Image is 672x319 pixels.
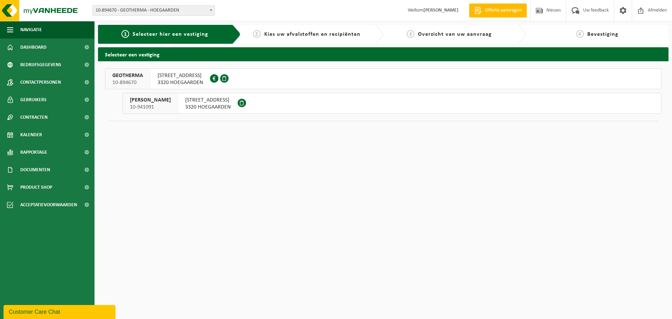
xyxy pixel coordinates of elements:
[133,32,208,37] span: Selecteer hier een vestiging
[20,21,42,39] span: Navigatie
[157,79,203,86] span: 3320 HOEGAARDEN
[20,144,47,161] span: Rapportage
[20,56,61,74] span: Bedrijfsgegevens
[157,72,203,79] span: [STREET_ADDRESS]
[98,47,668,61] h2: Selecteer een vestiging
[185,97,231,104] span: [STREET_ADDRESS]
[105,68,661,89] button: GEOTHERMA 10-894670 [STREET_ADDRESS]3320 HOEGAARDEN
[20,91,47,109] span: Gebruikers
[20,179,52,196] span: Product Shop
[130,104,171,111] span: 10-941091
[20,126,42,144] span: Kalender
[20,196,77,214] span: Acceptatievoorwaarden
[112,79,143,86] span: 10-894670
[3,304,117,319] iframe: chat widget
[587,32,618,37] span: Bevestiging
[92,5,215,16] span: 10-894670 - GEOTHERMA - HOEGAARDEN
[122,93,661,114] button: [PERSON_NAME] 10-941091 [STREET_ADDRESS]3320 HOEGAARDEN
[185,104,231,111] span: 3320 HOEGAARDEN
[20,74,61,91] span: Contactpersonen
[576,30,584,38] span: 4
[253,30,261,38] span: 2
[121,30,129,38] span: 1
[264,32,360,37] span: Kies uw afvalstoffen en recipiënten
[20,39,47,56] span: Dashboard
[418,32,492,37] span: Overzicht van uw aanvraag
[20,109,48,126] span: Contracten
[20,161,50,179] span: Documenten
[483,7,523,14] span: Offerte aanvragen
[407,30,414,38] span: 3
[469,4,527,18] a: Offerte aanvragen
[130,97,171,104] span: [PERSON_NAME]
[423,8,458,13] strong: [PERSON_NAME]
[93,6,215,15] span: 10-894670 - GEOTHERMA - HOEGAARDEN
[112,72,143,79] span: GEOTHERMA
